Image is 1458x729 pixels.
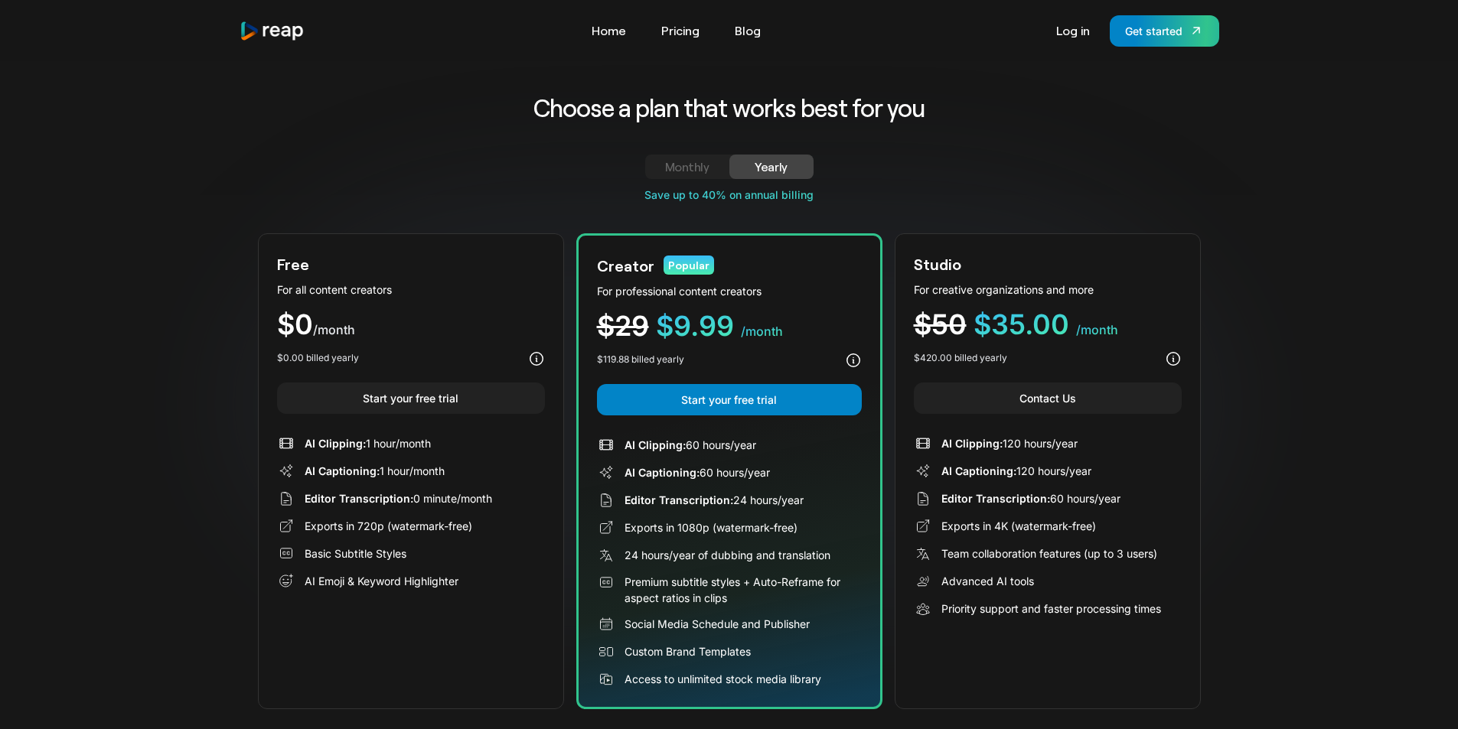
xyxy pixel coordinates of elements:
[597,384,862,415] a: Start your free trial
[625,547,830,563] div: 24 hours/year of dubbing and translation
[748,158,795,176] div: Yearly
[625,466,700,479] span: AI Captioning:
[597,254,654,277] div: Creator
[305,437,366,450] span: AI Clipping:
[305,464,380,477] span: AI Captioning:
[914,252,961,275] div: Studio
[625,464,770,480] div: 60 hours/year
[240,21,305,41] img: reap logo
[656,309,734,343] span: $9.99
[258,187,1201,203] div: Save up to 40% on annual billing
[625,492,804,508] div: 24 hours/year
[664,255,714,275] div: Popular
[941,463,1091,479] div: 120 hours/year
[1110,15,1219,47] a: Get started
[305,490,492,506] div: 0 minute/month
[914,351,1007,365] div: $420.00 billed yearly
[625,616,810,632] div: Social Media Schedule and Publisher
[313,322,355,337] span: /month
[597,309,649,343] span: $29
[941,545,1157,561] div: Team collaboration features (up to 3 users)
[305,518,472,534] div: Exports in 720p (watermark-free)
[277,282,545,298] div: For all content creators
[625,574,862,606] div: Premium subtitle styles + Auto-Reframe for aspect ratios in clips
[277,382,545,414] a: Start your free trial
[654,18,707,43] a: Pricing
[305,492,413,505] span: Editor Transcription:
[941,435,1078,451] div: 120 hours/year
[1076,322,1118,337] span: /month
[941,464,1016,477] span: AI Captioning:
[1049,18,1098,43] a: Log in
[625,519,797,535] div: Exports in 1080p (watermark-free)
[413,92,1045,124] h2: Choose a plan that works best for you
[941,437,1003,450] span: AI Clipping:
[597,353,684,366] div: $119.88 billed yearly
[941,518,1096,534] div: Exports in 4K (watermark-free)
[240,21,305,41] a: home
[277,351,359,365] div: $0.00 billed yearly
[727,18,768,43] a: Blog
[914,308,967,341] span: $50
[277,311,545,339] div: $0
[914,382,1182,414] a: Contact Us
[1125,23,1182,39] div: Get started
[305,463,445,479] div: 1 hour/month
[305,573,458,589] div: AI Emoji & Keyword Highlighter
[625,438,686,451] span: AI Clipping:
[741,324,783,339] span: /month
[941,492,1050,505] span: Editor Transcription:
[941,600,1161,617] div: Priority support and faster processing times
[277,252,309,275] div: Free
[941,490,1120,506] div: 60 hours/year
[597,283,862,299] div: For professional content creators
[974,308,1069,341] span: $35.00
[625,437,756,453] div: 60 hours/year
[664,158,711,176] div: Monthly
[584,18,634,43] a: Home
[305,435,431,451] div: 1 hour/month
[625,643,751,659] div: Custom Brand Templates
[305,545,406,561] div: Basic Subtitle Styles
[941,573,1034,589] div: Advanced AI tools
[625,493,733,506] span: Editor Transcription:
[914,282,1182,298] div: For creative organizations and more
[625,671,821,687] div: Access to unlimited stock media library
